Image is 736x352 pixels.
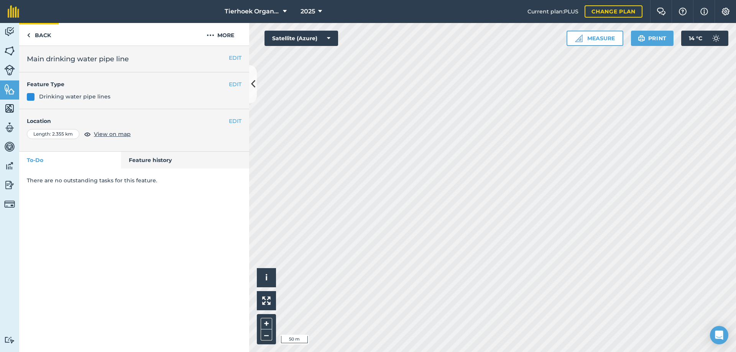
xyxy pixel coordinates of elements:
[264,31,338,46] button: Satellite (Azure)
[27,80,229,88] h4: Feature Type
[4,83,15,95] img: svg+xml;base64,PHN2ZyB4bWxucz0iaHR0cDovL3d3dy53My5vcmcvMjAwMC9zdmciIHdpZHRoPSI1NiIgaGVpZ2h0PSI2MC...
[567,31,623,46] button: Measure
[19,23,59,46] a: Back
[4,179,15,191] img: svg+xml;base64,PD94bWwgdmVyc2lvbj0iMS4wIiBlbmNvZGluZz0idXRmLTgiPz4KPCEtLSBHZW5lcmF0b3I6IEFkb2JlIE...
[4,103,15,114] img: svg+xml;base64,PHN2ZyB4bWxucz0iaHR0cDovL3d3dy53My5vcmcvMjAwMC9zdmciIHdpZHRoPSI1NiIgaGVpZ2h0PSI2MC...
[27,129,79,139] div: Length : 2.355 km
[257,268,276,287] button: i
[262,296,271,305] img: Four arrows, one pointing top left, one top right, one bottom right and the last bottom left
[301,7,315,16] span: 2025
[27,176,242,185] p: There are no outstanding tasks for this feature.
[261,318,272,329] button: +
[4,141,15,152] img: svg+xml;base64,PD94bWwgdmVyc2lvbj0iMS4wIiBlbmNvZGluZz0idXRmLTgiPz4KPCEtLSBHZW5lcmF0b3I6IEFkb2JlIE...
[8,5,19,18] img: fieldmargin Logo
[4,336,15,344] img: svg+xml;base64,PD94bWwgdmVyc2lvbj0iMS4wIiBlbmNvZGluZz0idXRmLTgiPz4KPCEtLSBHZW5lcmF0b3I6IEFkb2JlIE...
[27,54,242,64] h2: Main drinking water pipe line
[4,65,15,75] img: svg+xml;base64,PD94bWwgdmVyc2lvbj0iMS4wIiBlbmNvZGluZz0idXRmLTgiPz4KPCEtLSBHZW5lcmF0b3I6IEFkb2JlIE...
[657,8,666,15] img: Two speech bubbles overlapping with the left bubble in the forefront
[27,117,242,125] h4: Location
[94,130,131,138] span: View on map
[225,7,280,16] span: Tierhoek Organic Farm
[84,129,131,139] button: View on map
[708,31,724,46] img: svg+xml;base64,PD94bWwgdmVyc2lvbj0iMS4wIiBlbmNvZGluZz0idXRmLTgiPz4KPCEtLSBHZW5lcmF0b3I6IEFkb2JlIE...
[229,54,242,62] button: EDIT
[229,80,242,88] button: EDIT
[681,31,728,46] button: 14 °C
[575,34,583,42] img: Ruler icon
[678,8,687,15] img: A question mark icon
[121,152,250,169] a: Feature history
[4,199,15,210] img: svg+xml;base64,PD94bWwgdmVyc2lvbj0iMS4wIiBlbmNvZGluZz0idXRmLTgiPz4KPCEtLSBHZW5lcmF0b3I6IEFkb2JlIE...
[4,26,15,38] img: svg+xml;base64,PD94bWwgdmVyc2lvbj0iMS4wIiBlbmNvZGluZz0idXRmLTgiPz4KPCEtLSBHZW5lcmF0b3I6IEFkb2JlIE...
[84,129,91,139] img: svg+xml;base64,PHN2ZyB4bWxucz0iaHR0cDovL3d3dy53My5vcmcvMjAwMC9zdmciIHdpZHRoPSIxOCIgaGVpZ2h0PSIyNC...
[585,5,642,18] a: Change plan
[192,23,249,46] button: More
[19,152,121,169] a: To-Do
[638,34,645,43] img: svg+xml;base64,PHN2ZyB4bWxucz0iaHR0cDovL3d3dy53My5vcmcvMjAwMC9zdmciIHdpZHRoPSIxOSIgaGVpZ2h0PSIyNC...
[700,7,708,16] img: svg+xml;base64,PHN2ZyB4bWxucz0iaHR0cDovL3d3dy53My5vcmcvMjAwMC9zdmciIHdpZHRoPSIxNyIgaGVpZ2h0PSIxNy...
[527,7,578,16] span: Current plan : PLUS
[207,31,214,40] img: svg+xml;base64,PHN2ZyB4bWxucz0iaHR0cDovL3d3dy53My5vcmcvMjAwMC9zdmciIHdpZHRoPSIyMCIgaGVpZ2h0PSIyNC...
[39,92,110,101] div: Drinking water pipe lines
[229,117,242,125] button: EDIT
[631,31,674,46] button: Print
[4,160,15,172] img: svg+xml;base64,PD94bWwgdmVyc2lvbj0iMS4wIiBlbmNvZGluZz0idXRmLTgiPz4KPCEtLSBHZW5lcmF0b3I6IEFkb2JlIE...
[261,329,272,341] button: –
[689,31,702,46] span: 14 ° C
[27,31,30,40] img: svg+xml;base64,PHN2ZyB4bWxucz0iaHR0cDovL3d3dy53My5vcmcvMjAwMC9zdmciIHdpZHRoPSI5IiBoZWlnaHQ9IjI0Ii...
[4,122,15,133] img: svg+xml;base64,PD94bWwgdmVyc2lvbj0iMS4wIiBlbmNvZGluZz0idXRmLTgiPz4KPCEtLSBHZW5lcmF0b3I6IEFkb2JlIE...
[710,326,728,344] div: Open Intercom Messenger
[4,45,15,57] img: svg+xml;base64,PHN2ZyB4bWxucz0iaHR0cDovL3d3dy53My5vcmcvMjAwMC9zdmciIHdpZHRoPSI1NiIgaGVpZ2h0PSI2MC...
[265,273,268,282] span: i
[721,8,730,15] img: A cog icon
